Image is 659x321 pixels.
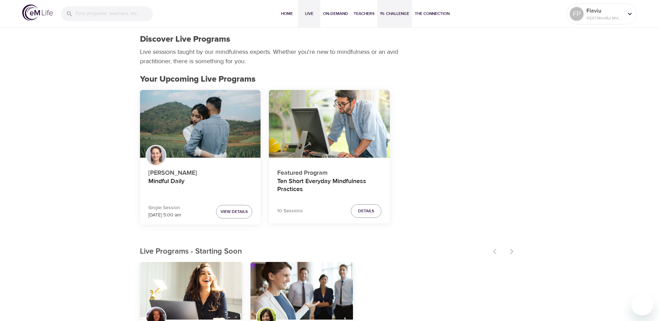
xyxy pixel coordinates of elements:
button: Skills to Thrive in Anxious Times [140,262,242,320]
p: [PERSON_NAME] [148,165,253,178]
p: Live sessions taught by our mindfulness experts. Whether you're new to mindfulness or an avid pra... [140,47,401,66]
span: View Details [221,208,248,215]
h1: Discover Live Programs [140,34,230,44]
h4: Mindful Daily [148,178,253,194]
div: FP [570,7,584,21]
p: 11247 Mindful Minutes [586,15,623,21]
p: Live Programs - Starting Soon [140,246,489,257]
button: Details [351,204,381,218]
span: Details [358,207,374,215]
span: Teachers [354,10,374,17]
p: Featured Program [277,165,381,178]
input: Find programs, teachers, etc... [76,6,153,21]
button: View Details [216,205,252,219]
p: Single Session [148,204,181,212]
p: 10 Sessions [277,207,303,215]
span: Home [279,10,295,17]
p: [DATE] 5:00 am [148,212,181,219]
iframe: Button to launch messaging window [631,293,653,315]
button: Mindful Daily [140,90,261,158]
span: The Connection [415,10,450,17]
button: Ten Short Everyday Mindfulness Practices [269,90,390,158]
button: Bringing Calm and Focus to Overwhelming Situations [250,262,353,320]
span: Live [301,10,318,17]
span: On-Demand [323,10,348,17]
h4: Ten Short Everyday Mindfulness Practices [277,178,381,194]
p: Flaviu [586,7,623,15]
img: logo [22,5,53,21]
span: 1% Challenge [380,10,409,17]
h2: Your Upcoming Live Programs [140,74,519,84]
